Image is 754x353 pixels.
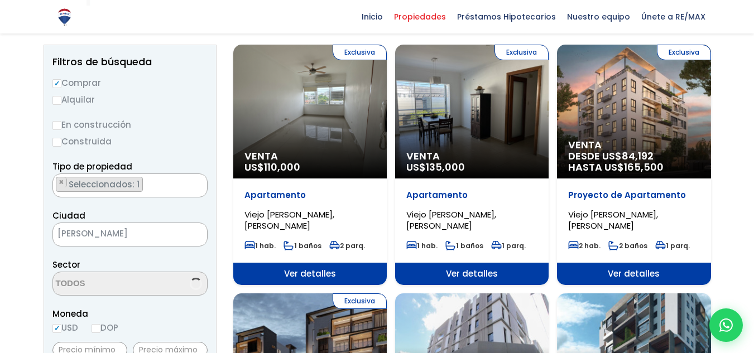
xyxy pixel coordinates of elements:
[179,226,196,244] button: Remove all items
[568,241,601,250] span: 2 hab.
[53,174,59,198] textarea: Search
[284,241,321,250] span: 1 baños
[53,226,179,241] span: SANTO DOMINGO DE GUZMÁN
[568,190,699,201] p: Proyecto de Apartamento
[657,45,711,60] span: Exclusiva
[52,161,132,172] span: Tipo de propiedad
[52,321,78,335] label: USD
[395,45,549,285] a: Exclusiva Venta US$135,000 Apartamento Viejo [PERSON_NAME], [PERSON_NAME] 1 hab. 1 baños 1 parq. ...
[568,162,699,173] span: HASTA US$
[333,293,387,309] span: Exclusiva
[244,241,276,250] span: 1 hab.
[329,241,365,250] span: 2 parq.
[557,263,710,285] span: Ver detalles
[195,177,201,188] button: Remove all items
[568,139,699,151] span: Venta
[52,76,208,90] label: Comprar
[655,241,690,250] span: 1 parq.
[52,324,61,333] input: USD
[452,8,561,25] span: Préstamos Hipotecarios
[608,241,647,250] span: 2 baños
[244,190,376,201] p: Apartamento
[356,8,388,25] span: Inicio
[52,210,85,221] span: Ciudad
[333,45,387,60] span: Exclusiva
[395,263,549,285] span: Ver detalles
[426,160,465,174] span: 135,000
[406,190,537,201] p: Apartamento
[445,241,483,250] span: 1 baños
[92,324,100,333] input: DOP
[557,45,710,285] a: Exclusiva Venta DESDE US$84,192 HASTA US$165,500 Proyecto de Apartamento Viejo [PERSON_NAME], [PE...
[52,79,61,88] input: Comprar
[406,151,537,162] span: Venta
[52,134,208,148] label: Construida
[52,93,208,107] label: Alquilar
[406,160,465,174] span: US$
[52,307,208,321] span: Moneda
[52,138,61,147] input: Construida
[494,45,549,60] span: Exclusiva
[244,151,376,162] span: Venta
[561,8,636,25] span: Nuestro equipo
[636,8,711,25] span: Únete a RE/MAX
[244,160,300,174] span: US$
[624,160,664,174] span: 165,500
[244,209,334,231] span: Viejo [PERSON_NAME], [PERSON_NAME]
[491,241,526,250] span: 1 parq.
[56,177,67,187] button: Remove item
[52,259,80,270] span: Sector
[52,121,61,130] input: En construcción
[568,151,699,173] span: DESDE US$
[406,209,496,231] span: Viejo [PERSON_NAME], [PERSON_NAME]
[56,177,143,192] li: APARTAMENTO
[622,149,654,163] span: 84,192
[59,177,64,187] span: ×
[568,209,658,231] span: Viejo [PERSON_NAME], [PERSON_NAME]
[388,8,452,25] span: Propiedades
[406,241,438,250] span: 1 hab.
[52,96,61,105] input: Alquilar
[68,178,142,190] span: Seleccionados: 1
[233,263,387,285] span: Ver detalles
[264,160,300,174] span: 110,000
[190,230,196,240] span: ×
[52,118,208,132] label: En construcción
[195,177,201,187] span: ×
[92,321,118,335] label: DOP
[55,7,74,27] img: Logo de REMAX
[53,272,161,296] textarea: Search
[52,223,208,246] span: SANTO DOMINGO DE GUZMÁN
[233,45,387,285] a: Exclusiva Venta US$110,000 Apartamento Viejo [PERSON_NAME], [PERSON_NAME] 1 hab. 1 baños 2 parq. ...
[52,56,208,67] h2: Filtros de búsqueda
